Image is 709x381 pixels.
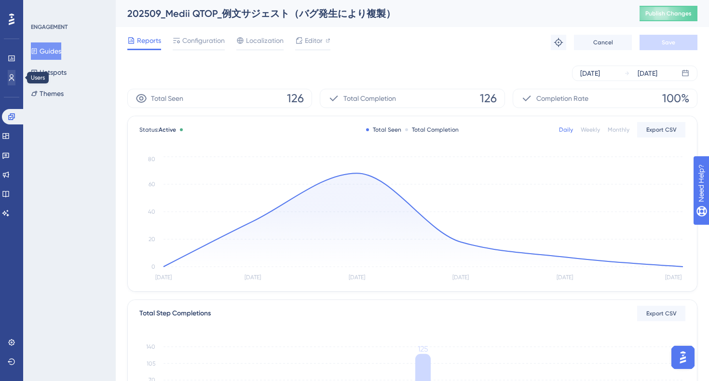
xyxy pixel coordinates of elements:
[646,126,677,134] span: Export CSV
[246,35,284,46] span: Localization
[287,91,304,106] span: 126
[452,274,469,281] tspan: [DATE]
[31,23,68,31] div: ENGAGEMENT
[640,6,697,21] button: Publish Changes
[665,274,682,281] tspan: [DATE]
[148,208,155,215] tspan: 40
[608,126,629,134] div: Monthly
[637,122,685,137] button: Export CSV
[637,306,685,321] button: Export CSV
[638,68,657,79] div: [DATE]
[593,39,613,46] span: Cancel
[155,274,172,281] tspan: [DATE]
[662,39,675,46] span: Save
[662,91,689,106] span: 100%
[31,85,64,102] button: Themes
[305,35,323,46] span: Editor
[640,35,697,50] button: Save
[139,126,176,134] span: Status:
[139,308,211,319] div: Total Step Completions
[366,126,401,134] div: Total Seen
[668,343,697,372] iframe: UserGuiding AI Assistant Launcher
[245,274,261,281] tspan: [DATE]
[23,2,60,14] span: Need Help?
[31,42,61,60] button: Guides
[151,93,183,104] span: Total Seen
[159,126,176,133] span: Active
[645,10,692,17] span: Publish Changes
[405,126,459,134] div: Total Completion
[343,93,396,104] span: Total Completion
[574,35,632,50] button: Cancel
[137,35,161,46] span: Reports
[182,35,225,46] span: Configuration
[31,64,67,81] button: Hotspots
[148,156,155,163] tspan: 80
[581,126,600,134] div: Weekly
[480,91,497,106] span: 126
[559,126,573,134] div: Daily
[147,360,155,367] tspan: 105
[146,343,155,350] tspan: 140
[418,344,428,354] tspan: 125
[557,274,573,281] tspan: [DATE]
[580,68,600,79] div: [DATE]
[349,274,365,281] tspan: [DATE]
[127,7,615,20] div: 202509_Medii QTOP_例文サジェスト（バグ発生により複製）
[149,236,155,243] tspan: 20
[536,93,588,104] span: Completion Rate
[646,310,677,317] span: Export CSV
[151,263,155,270] tspan: 0
[149,181,155,188] tspan: 60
